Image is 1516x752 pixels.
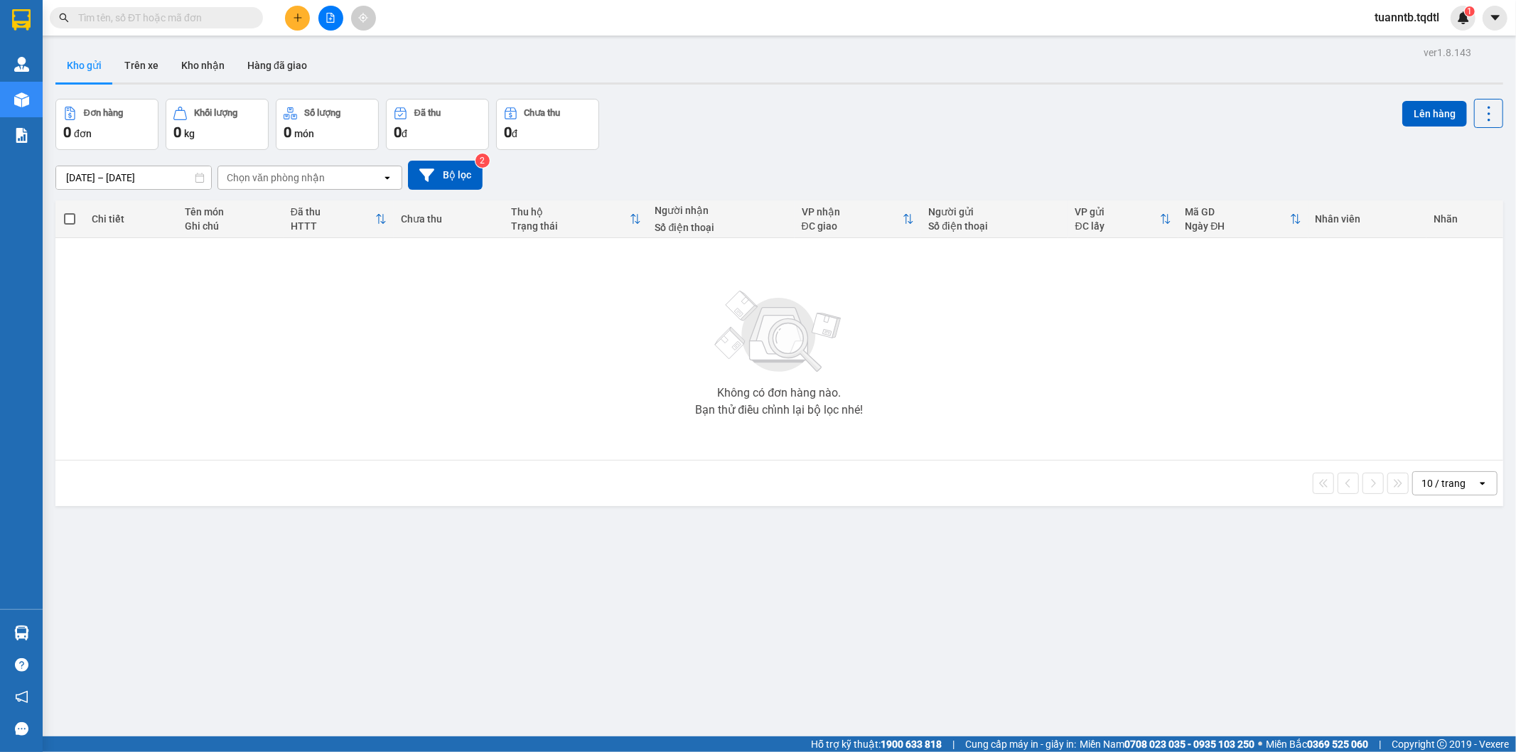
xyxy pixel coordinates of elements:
button: Trên xe [113,48,170,82]
div: ver 1.8.143 [1424,45,1471,60]
span: 0 [63,124,71,141]
div: Số lượng [304,108,340,118]
sup: 1 [1465,6,1475,16]
span: search [59,13,69,23]
div: Chi tiết [92,213,171,225]
th: Toggle SortBy [1178,200,1308,238]
th: Toggle SortBy [1068,200,1178,238]
button: Lên hàng [1402,101,1467,127]
div: ĐC lấy [1075,220,1160,232]
span: message [15,722,28,736]
span: question-circle [15,658,28,672]
span: copyright [1437,739,1447,749]
th: Toggle SortBy [504,200,648,238]
div: HTTT [291,220,375,232]
span: Miền Nam [1080,736,1254,752]
span: notification [15,690,28,704]
div: ĐC giao [802,220,903,232]
div: Nhãn [1434,213,1495,225]
div: Đã thu [414,108,441,118]
th: Toggle SortBy [795,200,922,238]
span: 0 [173,124,181,141]
div: Người gửi [928,206,1060,217]
button: caret-down [1483,6,1507,31]
span: 0 [394,124,402,141]
div: Không có đơn hàng nào. [717,387,841,399]
strong: 0369 525 060 [1307,738,1368,750]
span: file-add [326,13,335,23]
span: 0 [284,124,291,141]
div: Đã thu [291,206,375,217]
img: solution-icon [14,128,29,143]
img: logo-vxr [12,9,31,31]
span: Cung cấp máy in - giấy in: [965,736,1076,752]
img: warehouse-icon [14,57,29,72]
div: Bạn thử điều chỉnh lại bộ lọc nhé! [695,404,863,416]
div: VP gửi [1075,206,1160,217]
button: Số lượng0món [276,99,379,150]
svg: open [1477,478,1488,489]
button: Khối lượng0kg [166,99,269,150]
div: Chọn văn phòng nhận [227,171,325,185]
span: đ [512,128,517,139]
span: | [1379,736,1381,752]
span: tuanntb.tqdtl [1363,9,1451,26]
button: plus [285,6,310,31]
div: Mã GD [1186,206,1290,217]
img: warehouse-icon [14,92,29,107]
div: VP nhận [802,206,903,217]
span: aim [358,13,368,23]
span: kg [184,128,195,139]
div: Tên món [185,206,276,217]
span: đ [402,128,407,139]
div: Người nhận [655,205,787,216]
th: Toggle SortBy [284,200,394,238]
span: caret-down [1489,11,1502,24]
div: Đơn hàng [84,108,123,118]
span: đơn [74,128,92,139]
button: aim [351,6,376,31]
button: Kho gửi [55,48,113,82]
button: Kho nhận [170,48,236,82]
span: Hỗ trợ kỹ thuật: [811,736,942,752]
div: Khối lượng [194,108,237,118]
input: Tìm tên, số ĐT hoặc mã đơn [78,10,246,26]
div: Nhân viên [1316,213,1420,225]
span: 1 [1467,6,1472,16]
div: Trạng thái [511,220,630,232]
button: file-add [318,6,343,31]
button: Hàng đã giao [236,48,318,82]
svg: open [382,172,393,183]
img: warehouse-icon [14,625,29,640]
button: Đơn hàng0đơn [55,99,158,150]
img: svg+xml;base64,PHN2ZyBjbGFzcz0ibGlzdC1wbHVnX19zdmciIHhtbG5zPSJodHRwOi8vd3d3LnczLm9yZy8yMDAwL3N2Zy... [708,282,850,382]
span: plus [293,13,303,23]
button: Bộ lọc [408,161,483,190]
span: | [952,736,955,752]
div: Chưa thu [525,108,561,118]
sup: 2 [475,154,490,168]
div: Thu hộ [511,206,630,217]
span: ⚪️ [1258,741,1262,747]
input: Select a date range. [56,166,211,189]
img: icon-new-feature [1457,11,1470,24]
span: Miền Bắc [1266,736,1368,752]
div: Ngày ĐH [1186,220,1290,232]
div: Số điện thoại [928,220,1060,232]
span: 0 [504,124,512,141]
div: 10 / trang [1421,476,1466,490]
div: Số điện thoại [655,222,787,233]
span: món [294,128,314,139]
div: Ghi chú [185,220,276,232]
button: Đã thu0đ [386,99,489,150]
button: Chưa thu0đ [496,99,599,150]
strong: 0708 023 035 - 0935 103 250 [1124,738,1254,750]
strong: 1900 633 818 [881,738,942,750]
div: Chưa thu [401,213,497,225]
